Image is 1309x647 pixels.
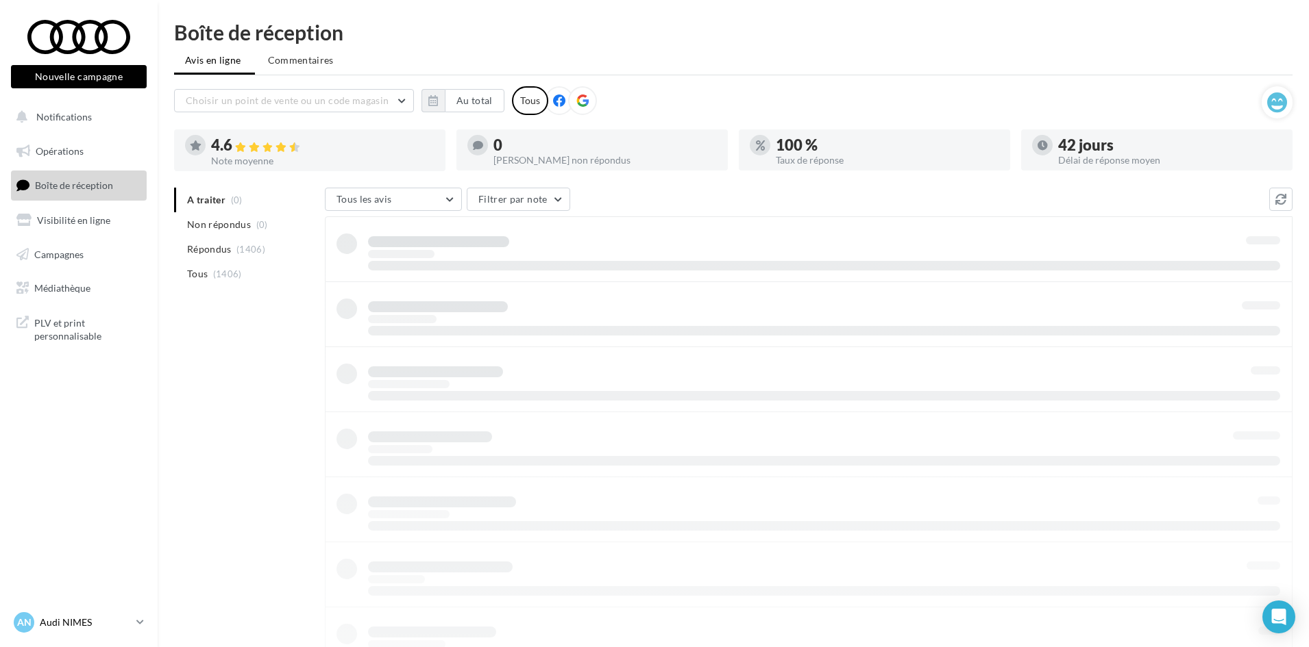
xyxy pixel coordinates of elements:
button: Notifications [8,103,144,131]
a: Médiathèque [8,274,149,303]
div: Note moyenne [211,156,435,166]
div: 4.6 [211,138,435,153]
span: AN [17,616,32,629]
a: Campagnes [8,240,149,269]
div: Délai de réponse moyen [1058,155,1282,165]
a: Opérations [8,137,149,166]
span: (1406) [236,244,265,255]
div: Taux de réponse [776,155,999,165]
a: PLV et print personnalisable [8,308,149,348]
div: 42 jours [1058,138,1282,153]
a: Boîte de réception [8,170,149,200]
a: AN Audi NIMES [11,609,147,635]
button: Choisir un point de vente ou un code magasin [174,89,414,112]
span: PLV et print personnalisable [34,314,141,343]
div: Tous [512,86,548,115]
span: Commentaires [268,54,334,66]
span: Choisir un point de vente ou un code magasin [186,94,389,106]
button: Au total [421,89,504,112]
span: Répondus [187,242,232,256]
div: 0 [493,138,717,153]
span: Médiathèque [34,282,90,294]
button: Au total [445,89,504,112]
span: Opérations [36,145,84,157]
span: Campagnes [34,248,84,259]
div: Boîte de réception [174,22,1293,42]
button: Nouvelle campagne [11,65,147,88]
span: Visibilité en ligne [37,214,110,226]
span: Tous [187,267,208,281]
div: 100 % [776,138,999,153]
span: Non répondus [187,218,251,231]
span: (0) [256,219,268,230]
span: Notifications [36,111,92,123]
span: (1406) [213,268,242,279]
div: [PERSON_NAME] non répondus [493,155,717,165]
p: Audi NIMES [40,616,131,629]
span: Boîte de réception [35,179,113,191]
div: Open Intercom Messenger [1262,600,1295,633]
a: Visibilité en ligne [8,206,149,235]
